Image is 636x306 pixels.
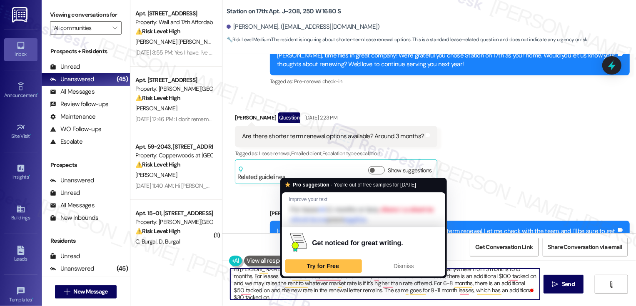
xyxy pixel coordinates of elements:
div: Tagged as: [235,147,438,159]
div: Escalate [50,137,82,146]
div: Prospects [42,161,130,169]
button: Get Conversation Link [470,238,538,256]
span: Share Conversation via email [548,243,622,251]
div: WO Follow-ups [50,125,101,134]
div: Tagged as: [270,75,630,87]
div: Question [278,112,300,123]
span: [PERSON_NAME] [135,104,177,112]
div: Unanswered [50,264,94,273]
span: Lease renewal , [259,150,291,157]
div: Unread [50,252,80,261]
div: Property: Copperwoods at [GEOGRAPHIC_DATA] [135,151,212,160]
div: Maintenance [50,112,96,121]
div: Unread [50,189,80,197]
div: Related guidelines [237,166,286,182]
div: Unread [50,62,80,71]
div: [DATE] 3:55 PM: Yes I have. I've also had cars towed and called police [135,49,301,56]
div: [DATE] 12:46 PM: I don't remember them even working at all in June either, but thank you. 🙏🏼 [135,115,354,123]
button: Share Conversation via email [543,238,628,256]
strong: ⚠️ Risk Level: High [135,94,180,102]
i:  [609,281,615,288]
span: Send [562,280,575,289]
a: Insights • [4,161,37,184]
div: (45) [115,73,130,86]
i:  [64,289,70,295]
div: Apt. 15~01, [STREET_ADDRESS][PERSON_NAME] [135,209,212,218]
span: C. Burgal [135,238,159,245]
div: [PERSON_NAME] (ResiDesk) [270,209,630,221]
img: ResiDesk Logo [12,7,29,22]
strong: ⚠️ Risk Level: High [135,227,180,235]
div: [PERSON_NAME], time flies in great company! We're grateful you chose Station on 17th as your home... [277,51,616,69]
div: Unanswered [50,176,94,185]
strong: 🔧 Risk Level: Medium [227,36,271,43]
div: Apt. [STREET_ADDRESS] [135,76,212,85]
a: Site Visit • [4,120,37,143]
div: All Messages [50,87,95,96]
b: Station on 17th: Apt. J~208, 250 W 1680 S [227,7,341,16]
button: New Message [55,285,117,299]
i:  [112,25,117,31]
div: All Messages [50,201,95,210]
div: Unanswered [50,75,94,84]
span: • [32,296,33,301]
div: Property: [PERSON_NAME][GEOGRAPHIC_DATA] [135,85,212,93]
input: All communities [54,21,108,35]
label: Show suggestions [388,166,432,175]
div: New Inbounds [50,214,98,222]
strong: ⚠️ Risk Level: High [135,27,180,35]
strong: ⚠️ Risk Level: High [135,161,180,168]
label: Viewing conversations for [50,8,122,21]
div: Apt. [STREET_ADDRESS] [135,9,212,18]
span: • [29,173,30,179]
div: Residents [42,236,130,245]
div: (45) [115,262,130,275]
i:  [552,281,559,288]
div: Are there shorter term renewal options available? Around 3 months? [242,132,424,141]
div: Apt. 59~2043, [STREET_ADDRESS] [135,142,212,151]
span: Get Conversation Link [475,243,533,251]
div: [DATE] 2:23 PM [302,113,337,122]
div: Prospects + Residents [42,47,130,56]
div: Property: Wall and 17th Affordable [135,18,212,27]
span: [PERSON_NAME] [135,171,177,179]
div: [PERSON_NAME]. ([EMAIL_ADDRESS][DOMAIN_NAME]) [227,22,380,31]
span: D. Burgal [159,238,180,245]
button: Send [544,275,584,294]
a: Inbox [4,38,37,61]
span: : The resident is inquiring about shorter-term lease renewal options. This is a standard lease-re... [227,35,588,44]
span: • [30,132,31,138]
span: Pre-renewal check-in [294,78,342,85]
span: • [37,91,38,97]
a: Leads [4,243,37,266]
div: Review follow-ups [50,100,108,109]
textarea: To enrich screen reader interactions, please activate Accessibility in Grammarly extension settings [230,269,540,300]
span: Escalation type escalation [322,150,380,157]
span: [PERSON_NAME] [PERSON_NAME] [135,38,220,45]
span: New Message [73,287,107,296]
div: Property: [PERSON_NAME][GEOGRAPHIC_DATA] Townhomes [135,218,212,226]
div: [PERSON_NAME] [235,112,438,126]
span: Emailed client , [291,150,322,157]
div: Hi [PERSON_NAME]! I understand you’re inquiring about a short-term renewal. Let me check with the... [277,227,616,245]
a: Buildings [4,202,37,224]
